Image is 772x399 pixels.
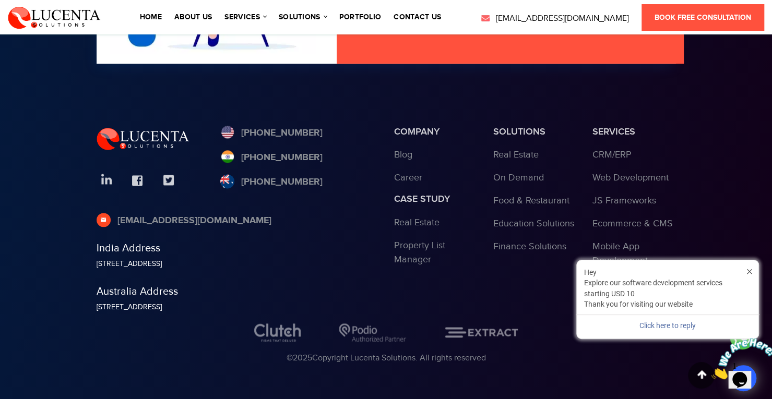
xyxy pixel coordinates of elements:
div: Thank you for visiting our website [584,299,741,309]
a: Book Free Consultation [642,4,764,31]
a: [PHONE_NUMBER] [220,126,323,140]
h3: services [592,126,676,138]
a: [PHONE_NUMBER] [220,175,323,189]
div: Hey [584,264,751,309]
iframe: chat widget [707,334,772,383]
h3: Solutions [493,126,577,138]
div: [STREET_ADDRESS] [97,259,378,270]
a: [EMAIL_ADDRESS][DOMAIN_NAME] [97,214,271,228]
a: Property List Manager [394,240,445,265]
a: Career [394,172,422,183]
h3: Case study [394,194,478,205]
a: Home [140,14,162,21]
a: [EMAIL_ADDRESS][DOMAIN_NAME] [480,13,629,25]
a: CRM/ERP [592,149,632,160]
a: [PHONE_NUMBER] [220,151,323,165]
a: JS Frameworks [592,195,656,206]
span: 1 [4,4,8,13]
h3: Company [394,126,478,138]
img: Chat attention grabber [4,4,69,45]
a: Food & Restaurant [493,195,569,206]
a: On Demand [493,172,544,183]
a: Finance Solutions [493,241,566,252]
a: About Us [174,14,212,21]
img: EXTRACT [445,327,518,337]
img: Lucenta Solutions [8,5,101,29]
span: Book Free Consultation [655,13,751,22]
span: 2025 [293,353,312,363]
a: contact us [394,14,441,21]
img: Podio [339,323,406,342]
img: Lucenta Solutions [97,126,189,150]
div: [STREET_ADDRESS] [97,302,378,313]
a: Real Estate [493,149,539,160]
div: Explore our software development services starting USD 10 [584,277,741,298]
a: services [224,14,266,21]
div: © Copyright Lucenta Solutions. All rights reserved [97,352,676,365]
a: Education Solutions [493,218,574,229]
a: Web Development [592,172,669,183]
a: Click here to reply [584,315,751,331]
a: Mobile App Development [592,241,648,266]
h5: Australia Address [97,285,378,298]
a: solutions [279,14,327,21]
h5: India Address [97,242,378,255]
a: portfolio [339,14,382,21]
a: Real Estate [394,217,440,228]
a: Blog [394,149,412,160]
img: Clutch [254,323,301,342]
a: Ecommerce & CMS [592,218,673,229]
